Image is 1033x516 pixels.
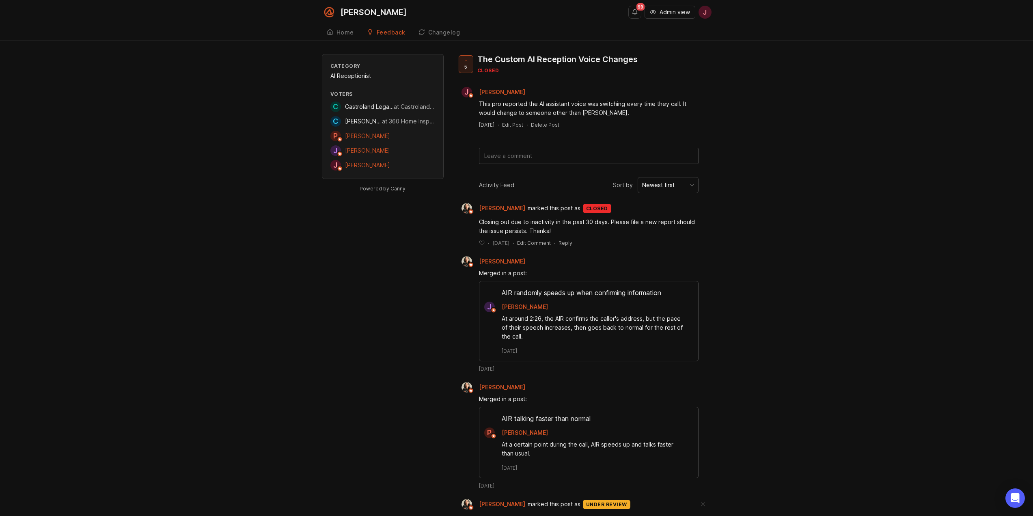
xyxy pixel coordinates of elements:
div: Edit Post [502,121,523,128]
div: P [330,131,341,141]
div: J [462,87,472,97]
img: member badge [490,433,496,439]
a: Changelog [414,24,465,41]
img: member badge [336,166,343,172]
div: C [330,116,341,127]
span: marked this post as [528,204,580,213]
a: J[PERSON_NAME] [330,160,390,171]
div: Reply [559,240,572,246]
span: 5 [464,63,467,70]
div: · [513,240,514,246]
span: marked this post as [528,500,580,509]
div: J [484,302,495,312]
img: Ysabelle Eugenio [462,499,472,510]
a: Ysabelle Eugenio[PERSON_NAME] [457,382,532,393]
a: J[PERSON_NAME] [479,302,554,312]
time: [DATE] [479,482,494,489]
a: Ysabelle Eugenio[PERSON_NAME] [457,203,528,214]
span: [PERSON_NAME] [479,258,525,265]
span: Admin view [660,8,690,16]
div: closed [477,67,638,74]
div: C [330,101,341,112]
span: [PERSON_NAME] [345,147,390,154]
div: This pro reported the AI assistant voice was switching every time they call. It would change to s... [479,99,699,117]
span: [PERSON_NAME] [502,429,548,436]
div: Newest first [642,181,675,190]
div: AIR randomly speeds up when confirming information [479,288,698,302]
time: [DATE] [479,122,494,128]
div: · [526,121,528,128]
div: Edit Comment [517,240,551,246]
span: [PERSON_NAME] [502,303,548,310]
a: J[PERSON_NAME] [330,145,390,156]
div: Voters [330,91,435,97]
div: Changelog [428,30,460,35]
a: Ysabelle Eugenio[PERSON_NAME] [457,499,528,510]
time: [DATE] [492,240,509,246]
button: Admin view [645,6,695,19]
div: J [330,160,341,171]
span: [PERSON_NAME] [345,118,390,125]
a: Feedback [362,24,410,41]
button: Notifications [628,6,641,19]
div: Closing out due to inactivity in the past 30 days. Please file a new report should the issue pers... [479,218,699,235]
div: P [484,427,495,438]
button: 5 [459,55,473,73]
div: Delete Post [531,121,559,128]
div: AI Receptionist [330,71,435,80]
img: Ysabelle Eugenio [462,256,472,267]
span: [PERSON_NAME] [345,162,390,168]
div: Activity Feed [479,181,514,190]
div: At a certain point during the call, AIR speeds up and talks faster than usual. [502,440,685,458]
img: member badge [468,262,474,268]
a: P[PERSON_NAME] [479,427,554,438]
img: Smith.ai logo [322,5,336,19]
div: · [498,121,499,128]
a: Powered by Canny [358,184,407,193]
a: P[PERSON_NAME] [330,131,390,141]
a: Home [322,24,359,41]
a: C[PERSON_NAME]at 360 Home Inspection [330,116,435,127]
div: [PERSON_NAME] [341,8,407,16]
div: Category [330,63,435,69]
img: Ysabelle Eugenio [462,203,472,214]
time: [DATE] [502,464,517,471]
div: Merged in a post: [479,269,699,278]
div: closed [583,204,611,213]
span: [PERSON_NAME] [479,204,525,213]
img: member badge [336,136,343,142]
span: [PERSON_NAME] [479,89,525,95]
div: · [488,240,489,246]
time: [DATE] [479,365,494,372]
div: under review [583,500,630,509]
img: member badge [336,151,343,157]
div: Merged in a post: [479,395,699,404]
div: J [330,145,341,156]
span: 99 [636,3,645,11]
div: Home [336,30,354,35]
span: [PERSON_NAME] [345,132,390,139]
img: member badge [468,93,474,99]
span: Sort by [613,181,633,190]
a: J[PERSON_NAME] [457,87,532,97]
div: At around 2:26, the AIR confirms the caller's address, but the pace of their speech increases, th... [502,314,685,341]
span: Castroland Legal, PLLC [345,103,407,110]
span: [PERSON_NAME] [479,500,525,509]
img: member badge [490,307,496,313]
img: member badge [468,505,474,511]
button: J [699,6,712,19]
div: at 360 Home Inspection [382,117,435,126]
div: AIR talking faster than normal [479,414,698,427]
div: Open Intercom Messenger [1005,488,1025,508]
a: Ysabelle Eugenio[PERSON_NAME] [457,256,532,267]
div: Feedback [377,30,405,35]
span: [PERSON_NAME] [479,384,525,391]
a: CCastroland Legal, PLLCat Castroland Legal [330,101,435,112]
div: at Castroland Legal [394,102,435,111]
span: J [703,7,707,17]
div: The Custom AI Reception Voice Changes [477,54,638,65]
img: member badge [468,388,474,394]
img: member badge [468,209,474,215]
time: [DATE] [502,348,517,354]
